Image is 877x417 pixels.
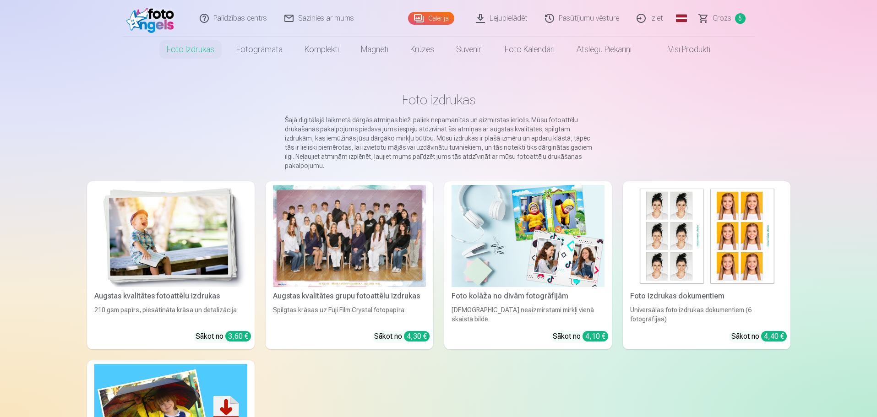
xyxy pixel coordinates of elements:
div: Spilgtas krāsas uz Fuji Film Crystal fotopapīra [269,305,430,324]
div: Foto izdrukas dokumentiem [626,291,787,302]
a: Fotogrāmata [225,37,294,62]
p: Šajā digitālajā laikmetā dārgās atmiņas bieži paliek nepamanītas un aizmirstas ierīcēs. Mūsu foto... [285,115,593,170]
h1: Foto izdrukas [94,92,783,108]
div: [DEMOGRAPHIC_DATA] neaizmirstami mirkļi vienā skaistā bildē [448,305,608,324]
div: 4,30 € [404,331,430,341]
div: Sākot no [731,331,787,342]
a: Komplekti [294,37,350,62]
div: Sākot no [374,331,430,342]
span: 5 [735,13,746,24]
div: Sākot no [553,331,608,342]
a: Augstas kvalitātes grupu fotoattēlu izdrukasSpilgtas krāsas uz Fuji Film Crystal fotopapīraSākot ... [266,181,433,349]
div: Augstas kvalitātes fotoattēlu izdrukas [91,291,251,302]
div: 4,40 € [761,331,787,341]
a: Atslēgu piekariņi [566,37,643,62]
img: Augstas kvalitātes fotoattēlu izdrukas [94,185,247,287]
div: 3,60 € [225,331,251,341]
a: Foto izdrukas dokumentiemFoto izdrukas dokumentiemUniversālas foto izdrukas dokumentiem (6 fotogr... [623,181,790,349]
div: 210 gsm papīrs, piesātināta krāsa un detalizācija [91,305,251,324]
a: Magnēti [350,37,399,62]
div: Universālas foto izdrukas dokumentiem (6 fotogrāfijas) [626,305,787,324]
div: 4,10 € [583,331,608,341]
div: Sākot no [196,331,251,342]
a: Krūzes [399,37,445,62]
img: Foto izdrukas dokumentiem [630,185,783,287]
img: /fa1 [126,4,179,33]
div: Foto kolāža no divām fotogrāfijām [448,291,608,302]
a: Visi produkti [643,37,721,62]
a: Foto izdrukas [156,37,225,62]
div: Augstas kvalitātes grupu fotoattēlu izdrukas [269,291,430,302]
a: Foto kolāža no divām fotogrāfijāmFoto kolāža no divām fotogrāfijām[DEMOGRAPHIC_DATA] neaizmirstam... [444,181,612,349]
a: Augstas kvalitātes fotoattēlu izdrukasAugstas kvalitātes fotoattēlu izdrukas210 gsm papīrs, piesā... [87,181,255,349]
a: Galerija [408,12,454,25]
a: Foto kalendāri [494,37,566,62]
a: Suvenīri [445,37,494,62]
img: Foto kolāža no divām fotogrāfijām [452,185,605,287]
span: Grozs [713,13,731,24]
